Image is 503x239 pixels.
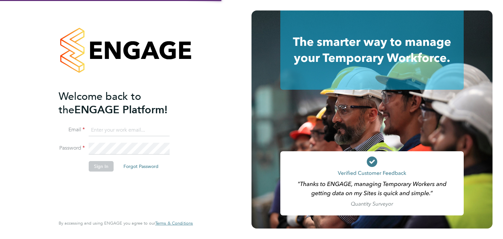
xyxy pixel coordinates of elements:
label: Password [59,145,85,152]
span: Terms & Conditions [155,220,193,226]
span: Welcome back to the [59,90,141,116]
input: Enter your work email... [89,124,170,136]
button: Sign In [89,161,114,172]
span: By accessing and using ENGAGE you agree to our [59,220,193,226]
h2: ENGAGE Platform! [59,90,186,117]
label: Email [59,126,85,133]
button: Forgot Password [118,161,164,172]
a: Terms & Conditions [155,221,193,226]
